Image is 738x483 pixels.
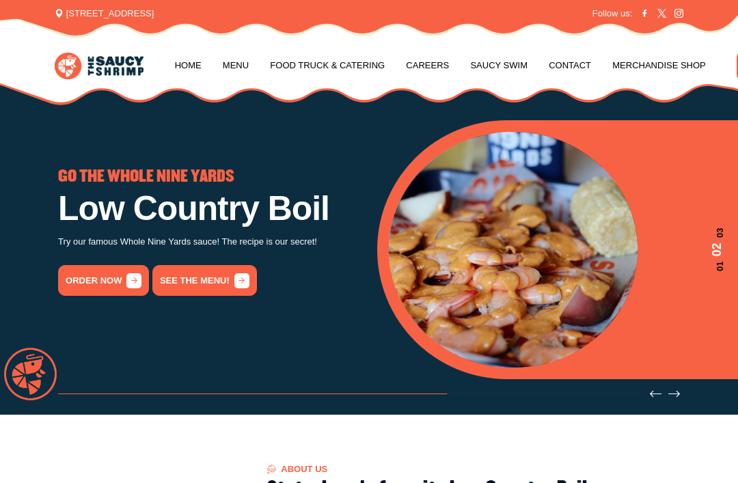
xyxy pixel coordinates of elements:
[267,465,327,473] span: About US
[389,132,726,368] div: 2 / 3
[549,40,591,92] a: Contact
[58,169,234,185] span: GO THE WHOLE NINE YARDS
[55,53,143,79] img: logo
[389,132,638,368] img: Banner Image
[55,7,154,20] span: [STREET_ADDRESS]
[223,40,249,92] a: Menu
[592,7,633,20] span: Follow us:
[612,40,706,92] a: Merchandise Shop
[152,265,257,296] a: See the menu!
[470,40,528,92] a: Saucy Swim
[58,169,361,296] div: 2 / 3
[650,388,661,400] button: Previous slide
[406,40,449,92] a: Careers
[708,228,726,238] span: 03
[175,40,202,92] a: Home
[58,234,361,250] p: Try our famous Whole Nine Yards sauce! The recipe is our secret!
[58,192,361,226] h1: Low Country Boil
[58,265,149,296] a: order now
[668,388,680,400] button: Next slide
[270,40,385,92] a: Food Truck & Catering
[708,261,726,271] span: 01
[708,243,726,256] span: 02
